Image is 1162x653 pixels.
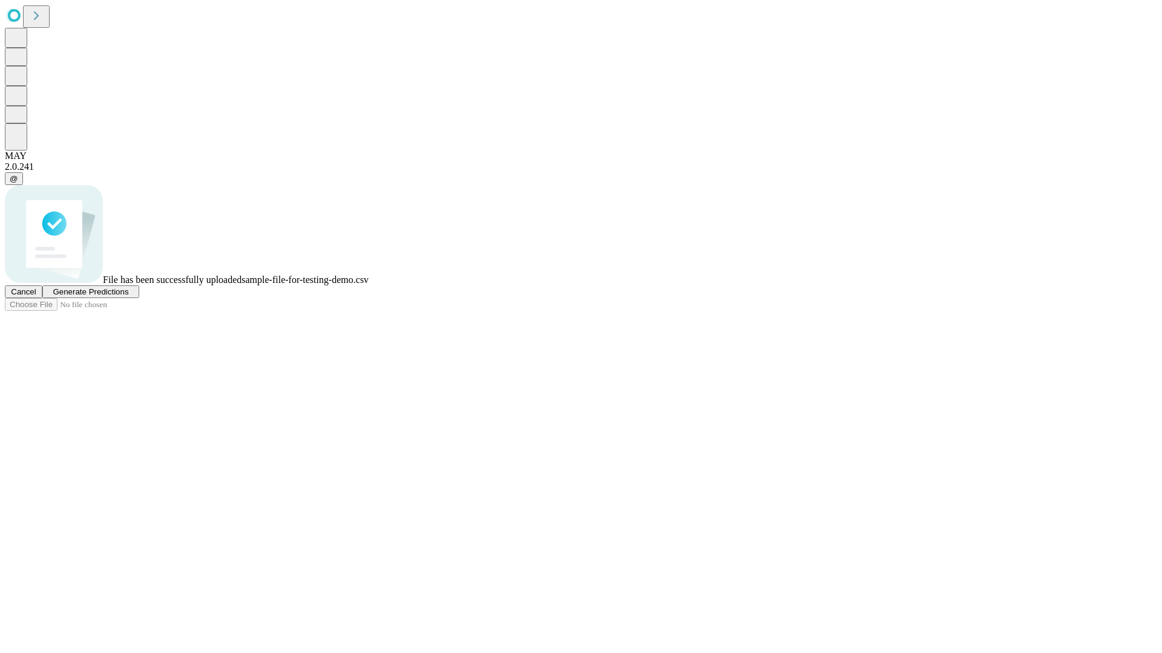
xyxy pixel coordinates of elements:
button: @ [5,172,23,185]
div: MAY [5,151,1157,161]
div: 2.0.241 [5,161,1157,172]
span: File has been successfully uploaded [103,275,241,285]
span: Generate Predictions [53,287,128,296]
span: @ [10,174,18,183]
button: Generate Predictions [42,285,139,298]
span: Cancel [11,287,36,296]
button: Cancel [5,285,42,298]
span: sample-file-for-testing-demo.csv [241,275,369,285]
